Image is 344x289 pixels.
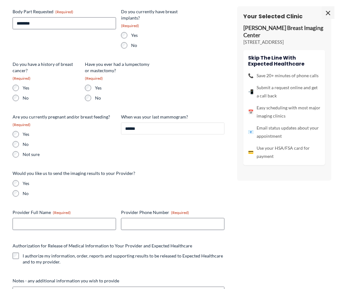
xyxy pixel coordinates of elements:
[243,25,325,39] p: [PERSON_NAME] Breast Imaging Center
[13,9,116,15] label: Body Part Requested
[23,141,116,147] label: No
[23,151,116,158] label: Not sure
[248,88,253,96] span: 📲
[13,122,31,127] span: (Required)
[322,6,335,19] span: ×
[85,76,103,81] span: (Required)
[121,23,139,28] span: (Required)
[13,114,116,127] legend: Are you currently pregnant and/or breast feeding?
[23,190,225,197] label: No
[13,209,116,216] label: Provider Full Name
[95,95,152,101] label: No
[55,9,73,14] span: (Required)
[23,131,116,137] label: Yes
[85,61,152,81] legend: Have you ever had a lumpectomy or mastectomy?
[13,170,135,176] legend: Would you like us to send the imaging results to your Provider?
[13,76,31,81] span: (Required)
[248,84,320,100] li: Submit a request online and get a call back
[23,85,80,91] label: Yes
[243,39,325,45] p: [STREET_ADDRESS]
[13,61,80,81] legend: Do you have a history of breast cancer?
[248,72,320,80] li: Save 20+ minutes of phone calls
[171,210,189,215] span: (Required)
[248,104,320,120] li: Easy scheduling with most major imaging clinics
[248,144,320,160] li: Use your HSA/FSA card for payment
[121,9,188,28] legend: Do you currently have breast implants?
[248,124,320,140] li: Email status updates about your appointment
[248,148,253,156] span: 💳
[121,114,225,120] label: When was your last mammogram?
[131,32,188,38] label: Yes
[13,243,192,249] legend: Authorization for Release of Medical Information to Your Provider and Expected Healthcare
[23,253,225,265] label: I authorize my information, order, reports and supporting results to be released to Expected Heal...
[248,108,253,116] span: 📅
[13,278,225,284] label: Notes - any additional information you wish to provide
[131,42,188,49] label: No
[95,85,152,91] label: Yes
[23,95,80,101] label: No
[248,55,320,67] h4: Skip the line with Expected Healthcare
[53,210,71,215] span: (Required)
[23,180,225,187] label: Yes
[243,13,325,20] h3: Your Selected Clinic
[248,72,253,80] span: 📞
[248,128,253,136] span: 📧
[121,209,225,216] label: Provider Phone Number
